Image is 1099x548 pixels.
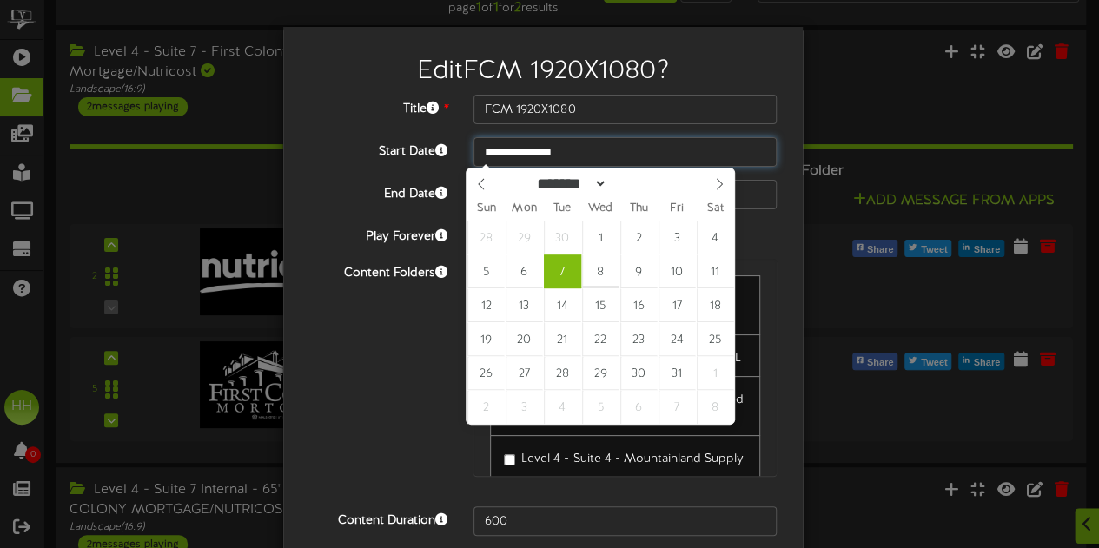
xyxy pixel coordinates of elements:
[296,222,460,246] label: Play Forever
[544,288,581,322] span: October 14, 2025
[582,356,619,390] span: October 29, 2025
[659,322,696,356] span: October 24, 2025
[659,390,696,424] span: November 7, 2025
[506,221,543,254] span: September 29, 2025
[697,356,734,390] span: November 1, 2025
[607,175,670,193] input: Year
[296,137,460,161] label: Start Date
[467,322,505,356] span: October 19, 2025
[506,288,543,322] span: October 13, 2025
[467,203,505,215] span: Sun
[309,57,777,86] h2: Edit FCM 1920X1080 ?
[296,95,460,118] label: Title
[620,356,658,390] span: October 30, 2025
[582,254,619,288] span: October 8, 2025
[544,356,581,390] span: October 28, 2025
[467,288,505,322] span: October 12, 2025
[521,452,743,465] span: Level 4 - Suite 4 - Mountainland Supply
[473,506,777,536] input: 15
[620,390,658,424] span: November 6, 2025
[544,390,581,424] span: November 4, 2025
[506,390,543,424] span: November 3, 2025
[544,221,581,254] span: September 30, 2025
[505,203,543,215] span: Mon
[619,203,658,215] span: Thu
[504,454,515,465] input: Level 4 - Suite 4 - Mountainland Supply
[697,221,734,254] span: October 4, 2025
[582,221,619,254] span: October 1, 2025
[659,254,696,288] span: October 10, 2025
[697,390,734,424] span: November 8, 2025
[296,506,460,530] label: Content Duration
[620,322,658,356] span: October 23, 2025
[296,180,460,203] label: End Date
[467,390,505,424] span: November 2, 2025
[506,356,543,390] span: October 27, 2025
[659,288,696,322] span: October 17, 2025
[582,288,619,322] span: October 15, 2025
[544,322,581,356] span: October 21, 2025
[467,254,505,288] span: October 5, 2025
[467,221,505,254] span: September 28, 2025
[506,322,543,356] span: October 20, 2025
[620,254,658,288] span: October 9, 2025
[506,254,543,288] span: October 6, 2025
[473,95,777,124] input: Title
[296,259,460,282] label: Content Folders
[659,221,696,254] span: October 3, 2025
[543,203,581,215] span: Tue
[620,221,658,254] span: October 2, 2025
[581,203,619,215] span: Wed
[620,288,658,322] span: October 16, 2025
[582,390,619,424] span: November 5, 2025
[697,254,734,288] span: October 11, 2025
[696,203,734,215] span: Sat
[697,288,734,322] span: October 18, 2025
[544,254,581,288] span: October 7, 2025
[467,356,505,390] span: October 26, 2025
[582,322,619,356] span: October 22, 2025
[658,203,696,215] span: Fri
[697,322,734,356] span: October 25, 2025
[659,356,696,390] span: October 31, 2025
